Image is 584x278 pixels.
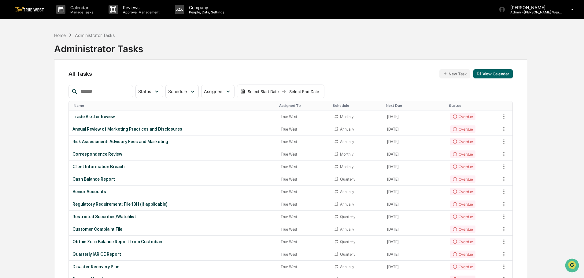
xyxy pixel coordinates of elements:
[473,69,513,78] button: View Calendar
[72,264,273,269] div: Disaster Recovery Plan
[564,258,581,274] iframe: Open customer support
[72,164,273,169] div: Client Information Breach
[184,5,227,10] p: Company
[333,103,381,108] div: Toggle SortBy
[340,202,354,207] div: Annually
[383,223,446,236] td: [DATE]
[340,127,354,132] div: Annually
[450,163,475,170] div: Overdue
[281,89,286,94] img: arrow right
[383,186,446,198] td: [DATE]
[68,70,92,77] span: All Tasks
[280,227,327,232] div: True West
[4,74,42,85] a: 🖐️Preclearance
[168,89,187,94] span: Schedule
[72,202,273,207] div: Regulatory Requirement: File 13H (if applicable)
[383,211,446,223] td: [DATE]
[6,13,111,23] p: How can we help?
[340,190,354,194] div: Annually
[72,152,273,157] div: Correspondence Review
[72,127,273,132] div: Annual Review of Marketing Practices and Disclosures
[246,89,280,94] div: Select Start Date
[340,164,353,169] div: Monthly
[505,10,562,14] p: Admin • [PERSON_NAME] Wealth Management
[6,78,11,82] div: 🖐️
[65,10,96,14] p: Manage Tasks
[450,213,475,220] div: Overdue
[450,238,475,245] div: Overdue
[4,86,41,97] a: 🔎Data Lookup
[72,139,273,144] div: Risk Assessment: Advisory Fees and Marketing
[280,177,327,182] div: True West
[280,190,327,194] div: True West
[383,161,446,173] td: [DATE]
[450,226,475,233] div: Overdue
[500,103,512,108] div: Toggle SortBy
[383,148,446,161] td: [DATE]
[65,5,96,10] p: Calendar
[383,110,446,123] td: [DATE]
[340,265,354,269] div: Annually
[21,53,77,58] div: We're available if you need us!
[505,5,562,10] p: [PERSON_NAME]
[439,69,470,78] button: New Task
[280,114,327,119] div: True West
[383,248,446,261] td: [DATE]
[72,252,273,257] div: Quarterly IAR CE Report
[383,198,446,211] td: [DATE]
[280,152,327,157] div: True West
[72,189,273,194] div: Senior Accounts
[104,49,111,56] button: Start new chat
[44,78,49,82] div: 🗄️
[42,74,78,85] a: 🗄️Attestations
[450,251,475,258] div: Overdue
[383,135,446,148] td: [DATE]
[184,10,227,14] p: People, Data, Settings
[340,152,353,157] div: Monthly
[72,239,273,244] div: Obtain Zero Balance Report from Custodian
[340,227,354,232] div: Annually
[383,236,446,248] td: [DATE]
[280,252,327,257] div: True West
[450,263,475,270] div: Overdue
[138,89,151,94] span: Status
[12,88,39,95] span: Data Lookup
[21,47,100,53] div: Start new chat
[72,214,273,219] div: Restricted Securities/Watchlist
[75,33,115,38] div: Administrator Tasks
[477,71,481,76] img: calendar
[61,103,74,108] span: Pylon
[12,77,39,83] span: Preclearance
[450,200,475,208] div: Overdue
[279,103,328,108] div: Toggle SortBy
[450,113,475,120] div: Overdue
[340,252,355,257] div: Quarterly
[54,38,143,54] div: Administrator Tasks
[280,164,327,169] div: True West
[280,240,327,244] div: True West
[383,123,446,135] td: [DATE]
[72,177,273,182] div: Cash Balance Report
[450,150,475,158] div: Overdue
[450,188,475,195] div: Overdue
[204,89,222,94] span: Assignee
[340,240,355,244] div: Quarterly
[118,10,163,14] p: Approval Management
[50,77,76,83] span: Attestations
[280,139,327,144] div: True West
[340,114,353,119] div: Monthly
[6,47,17,58] img: 1746055101610-c473b297-6a78-478c-a979-82029cc54cd1
[16,28,101,34] input: Clear
[340,215,355,219] div: Quarterly
[450,175,475,183] div: Overdue
[280,127,327,132] div: True West
[287,89,321,94] div: Select End Date
[280,202,327,207] div: True West
[43,103,74,108] a: Powered byPylon
[386,103,444,108] div: Toggle SortBy
[72,227,273,232] div: Customer Complaint File
[74,103,274,108] div: Toggle SortBy
[280,215,327,219] div: True West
